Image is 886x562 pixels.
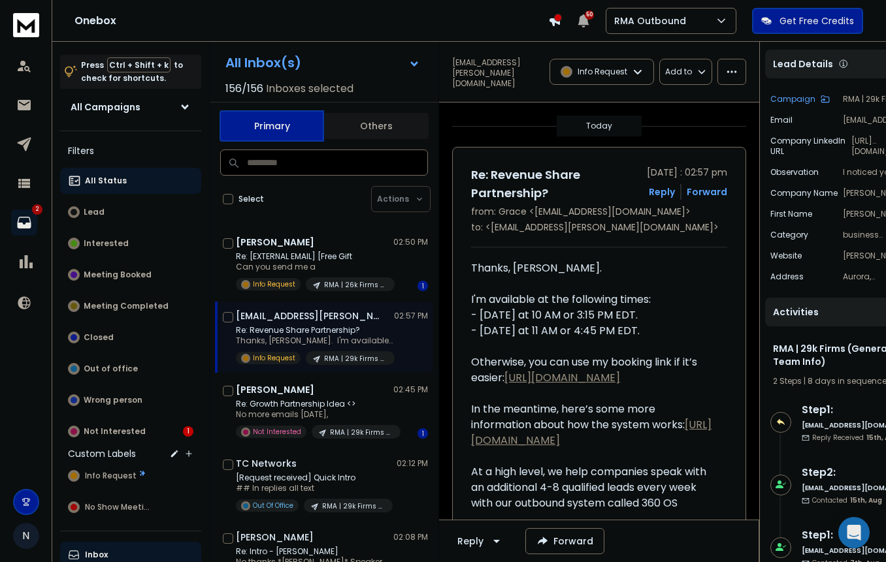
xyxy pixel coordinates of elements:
[471,417,712,448] a: [URL][DOMAIN_NAME]
[85,502,154,512] span: No Show Meeting
[60,324,201,351] button: Closed
[60,142,201,160] h3: Filters
[266,81,353,97] h3: Inboxes selected
[220,110,324,142] button: Primary
[13,13,39,37] img: logo
[84,426,146,437] p: Not Interested
[84,395,142,405] p: Wrong person
[471,221,727,234] p: to: <[EMAIL_ADDRESS][PERSON_NAME][DOMAIN_NAME]>
[770,209,812,219] p: First Name
[236,336,393,346] p: Thanks, [PERSON_NAME]. I'm available at the
[68,447,136,460] h3: Custom Labels
[60,262,201,288] button: Meeting Booked
[236,262,393,272] p: Can you send me a
[665,67,692,77] p: Add to
[471,401,717,448] div: In the meantime, here’s some more information about how the system works:
[330,428,393,437] p: RMA | 29k Firms (General Team Info)
[236,236,314,249] h1: [PERSON_NAME]
[236,531,314,544] h1: [PERSON_NAME]
[253,501,293,510] p: Out Of Office
[447,528,515,554] button: Reply
[71,101,140,114] h1: All Campaigns
[647,166,727,179] p: [DATE] : 02:57 pm
[11,210,37,236] a: 2
[215,50,431,76] button: All Inbox(s)
[471,307,717,323] div: - [DATE] at 10 AM or 3:15 PM EDT.
[84,332,114,343] p: Closed
[183,426,193,437] div: 1
[393,237,428,247] p: 02:50 PM
[236,309,380,322] h1: [EMAIL_ADDRESS][PERSON_NAME][DOMAIN_NAME]
[13,523,39,549] button: N
[770,94,830,104] button: Campaign
[324,354,387,364] p: RMA | 29k Firms (General Team Info)
[236,546,393,557] p: Re: Intro - [PERSON_NAME]
[60,293,201,319] button: Meeting Completed
[525,528,604,554] button: Forward
[779,14,854,27] p: Get Free Credits
[324,280,387,290] p: RMA | 26k Firms (Specific Owner Info)
[85,471,137,481] span: Info Request
[236,251,393,262] p: Re: [EXTERNAL EMAIL] [Free Gift
[85,176,127,186] p: All Status
[649,185,675,198] button: Reply
[236,325,393,336] p: Re: Revenue Share Partnership?
[236,409,393,420] p: No more emails [DATE],
[397,458,428,469] p: 02:12 PM
[471,464,717,511] div: At a high level, we help companies speak with an additional 4-8 qualified leads every week with o...
[578,67,627,77] p: Info Request
[393,384,428,395] p: 02:45 PM
[60,199,201,225] button: Lead
[253,353,295,363] p: Info Request
[60,168,201,194] button: All Status
[236,457,297,470] h1: TC Networks
[81,59,183,85] p: Press to check for shortcuts.
[770,230,808,240] p: category
[60,387,201,413] button: Wrong person
[60,230,201,257] button: Interested
[773,57,833,70] p: Lead Details
[471,323,717,339] div: - [DATE] at 11 AM or 4:45 PM EDT.
[687,185,727,198] div: Forward
[236,399,393,409] p: Re: Growth Partnership Idea <>
[253,427,301,437] p: Not Interested
[770,167,819,178] p: observation
[225,81,263,97] span: 156 / 156
[770,136,851,157] p: Company LinkedIn URL
[586,121,612,131] p: Today
[457,535,484,548] div: Reply
[585,10,594,20] span: 50
[418,428,428,439] div: 1
[60,418,201,445] button: Not Interested1
[60,494,201,520] button: No Show Meeting
[394,311,428,321] p: 02:57 PM
[84,238,129,249] p: Interested
[84,207,105,217] p: Lead
[850,495,882,505] span: 15th, Aug
[770,272,804,282] p: Address
[770,188,838,198] p: Company Name
[812,495,882,505] p: Contacted
[770,94,815,104] p: Campaign
[236,383,314,396] h1: [PERSON_NAME]
[452,57,542,89] p: [EMAIL_ADDRESS][PERSON_NAME][DOMAIN_NAME]
[225,56,301,69] h1: All Inbox(s)
[84,364,138,374] p: Out of office
[393,532,428,542] p: 02:08 PM
[236,483,393,493] p: ## In replies all text
[770,115,793,125] p: Email
[32,204,42,215] p: 2
[471,354,717,386] div: Otherwise, you can use my booking link if it’s easier:
[838,517,870,548] div: Open Intercom Messenger
[107,57,171,72] span: Ctrl + Shift + k
[84,270,152,280] p: Meeting Booked
[74,13,548,29] h1: Onebox
[322,501,385,511] p: RMA | 29k Firms (General Team Info)
[504,370,620,385] a: [URL][DOMAIN_NAME]
[752,8,863,34] button: Get Free Credits
[60,356,201,382] button: Out of office
[85,550,108,560] p: Inbox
